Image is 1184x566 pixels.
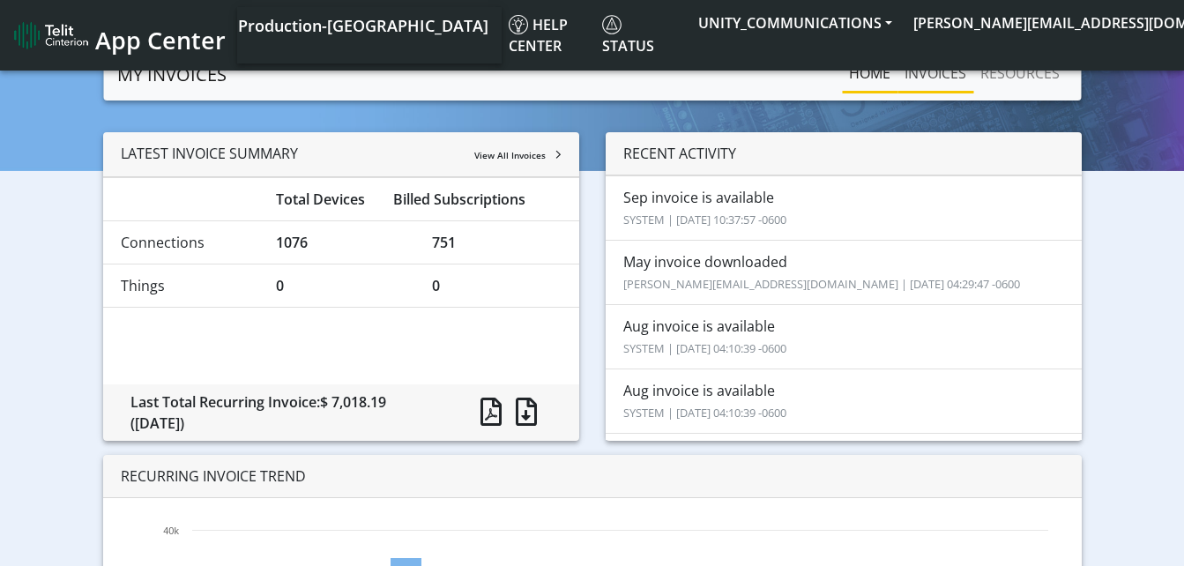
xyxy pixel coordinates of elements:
[320,392,386,412] span: $ 7,018.19
[108,275,264,296] div: Things
[688,7,903,39] button: UNITY_COMMUNICATIONS
[842,56,897,91] a: Home
[897,56,973,91] a: INVOICES
[163,525,179,536] text: 40k
[606,304,1082,369] li: Aug invoice is available
[263,275,419,296] div: 0
[602,15,622,34] img: status.svg
[606,369,1082,434] li: Aug invoice is available
[117,57,227,93] a: MY INVOICES
[103,455,1082,498] div: RECURRING INVOICE TREND
[602,15,654,56] span: Status
[623,405,786,421] small: SYSTEM | [DATE] 04:10:39 -0600
[14,17,223,55] a: App Center
[117,391,453,434] div: Last Total Recurring Invoice:
[419,275,575,296] div: 0
[474,149,546,161] span: View All Invoices
[623,340,786,356] small: SYSTEM | [DATE] 04:10:39 -0600
[263,189,380,210] div: Total Devices
[419,232,575,253] div: 751
[606,433,1082,498] li: Aug invoice is available
[380,189,575,210] div: Billed Subscriptions
[130,413,440,434] div: ([DATE])
[263,232,419,253] div: 1076
[502,7,595,63] a: Help center
[973,56,1067,91] a: RESOURCES
[509,15,528,34] img: knowledge.svg
[623,212,786,227] small: SYSTEM | [DATE] 10:37:57 -0600
[14,21,88,49] img: logo-telit-cinterion-gw-new.png
[237,7,488,42] a: Your current platform instance
[606,240,1082,305] li: May invoice downloaded
[103,132,579,177] div: LATEST INVOICE SUMMARY
[509,15,568,56] span: Help center
[606,175,1082,241] li: Sep invoice is available
[238,15,488,36] span: Production-[GEOGRAPHIC_DATA]
[108,232,264,253] div: Connections
[623,276,1020,292] small: [PERSON_NAME][EMAIL_ADDRESS][DOMAIN_NAME] | [DATE] 04:29:47 -0600
[95,24,226,56] span: App Center
[595,7,688,63] a: Status
[606,132,1082,175] div: RECENT ACTIVITY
